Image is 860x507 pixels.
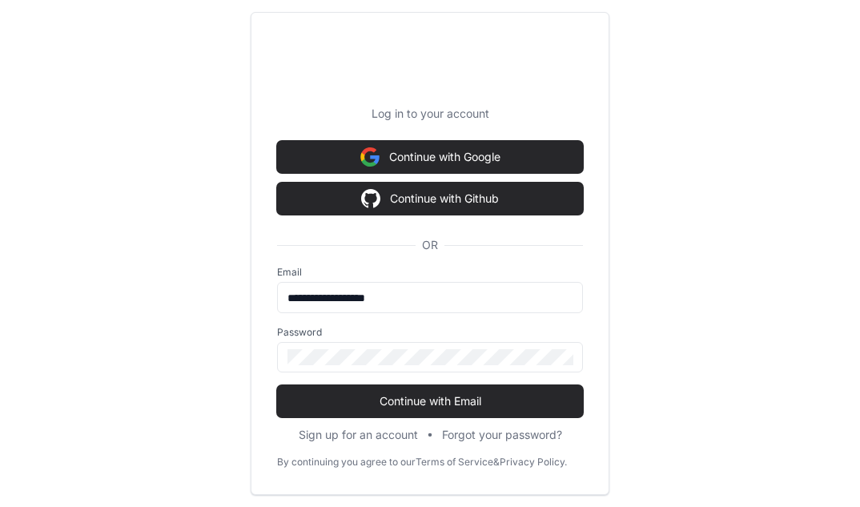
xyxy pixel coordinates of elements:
label: Email [277,266,583,279]
button: Continue with Google [277,141,583,173]
button: Continue with Github [277,183,583,215]
span: OR [416,237,444,253]
a: Privacy Policy. [500,456,567,469]
div: By continuing you agree to our [277,456,416,469]
img: Sign in with google [360,141,380,173]
p: Log in to your account [277,106,583,122]
a: Terms of Service [416,456,493,469]
span: Continue with Email [277,393,583,409]
keeper-lock: Open Keeper Popup [552,288,571,307]
button: Forgot your password? [442,427,562,443]
img: Sign in with google [361,183,380,215]
button: Sign up for an account [299,427,418,443]
div: & [493,456,500,469]
button: Continue with Email [277,385,583,417]
label: Password [277,326,583,339]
